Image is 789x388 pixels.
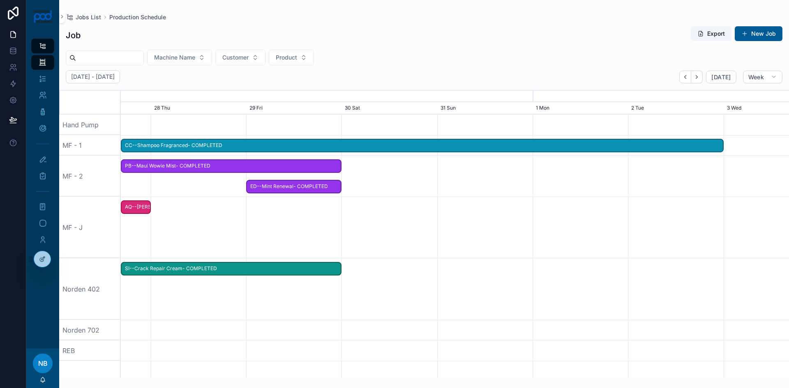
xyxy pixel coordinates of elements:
button: Select Button [215,50,265,65]
button: Select Button [147,50,212,65]
div: Norden 402 [59,258,121,320]
a: Production Schedule [109,13,166,21]
div: MF - J [59,197,121,258]
div: scrollable content [26,33,59,258]
button: Export [691,26,731,41]
button: Week [743,71,782,84]
span: SI--Crack Repair Cream- COMPLETED [122,262,341,276]
div: AQ--Dr Sturm Eye Serum- COMPLETED [121,200,151,214]
div: MF - 2 [59,156,121,197]
img: App logo [33,10,53,23]
button: [DATE] [706,71,736,84]
div: 28 Thu [151,102,246,115]
h1: Job [66,30,81,41]
span: Machine Name [154,53,195,62]
span: PB--Maui Wowie Mist- COMPLETED [122,159,341,173]
span: Jobs List [76,13,101,21]
span: Week [748,73,764,81]
div: PB--Maui Wowie Mist- COMPLETED [121,159,341,173]
div: 31 Sun [437,102,533,115]
div: Norden 702 [59,320,121,340]
span: [DATE] [711,73,731,81]
div: Hand Pump [59,115,121,135]
button: New Job [735,26,782,41]
a: Jobs List [66,13,101,21]
h2: [DATE] - [DATE] [71,73,115,81]
div: SI--Crack Repair Cream- COMPLETED [121,262,341,276]
div: REB [59,340,121,361]
div: ED--Mint Renewal- COMPLETED [246,180,341,193]
span: NB [38,358,48,368]
span: CC--Shampoo Fragranced- COMPLETED [122,139,723,152]
div: CC--Shampoo Fragranced- COMPLETED [121,139,724,152]
div: 30 Sat [341,102,437,115]
div: 1 Mon [533,102,628,115]
div: 29 Fri [246,102,341,115]
span: ED--Mint Renewal- COMPLETED [247,180,341,193]
span: Customer [222,53,249,62]
div: 2 Tue [628,102,723,115]
div: MF - 1 [59,135,121,156]
span: Product [276,53,297,62]
span: AQ--[PERSON_NAME] Eye Serum- COMPLETED [122,200,150,214]
button: Select Button [269,50,314,65]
